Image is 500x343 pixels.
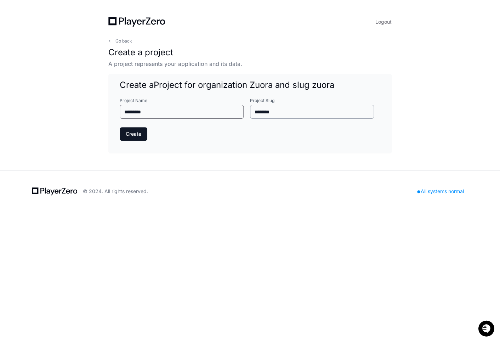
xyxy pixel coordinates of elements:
div: We're offline, we'll be back soon [24,60,92,66]
iframe: Open customer support [477,320,496,339]
div: All systems normal [413,186,468,196]
span: Create [126,130,141,137]
div: © 2024. All rights reserved. [83,188,148,195]
img: 1736555170064-99ba0984-63c1-480f-8ee9-699278ef63ed [7,53,20,66]
p: A project represents your application and its data. [108,60,392,68]
div: Welcome [7,28,129,40]
a: Powered byPylon [50,74,86,80]
img: PlayerZero [7,7,21,21]
div: Start new chat [24,53,116,60]
button: Start new chat [120,55,129,63]
label: Project Slug [250,98,380,103]
span: Pylon [70,74,86,80]
h1: Create a [120,79,380,91]
button: Create [120,127,147,141]
h1: Create a project [108,47,392,58]
button: Logout [375,17,392,27]
span: Go back [115,38,132,44]
span: Project for organization Zuora and slug zuora [154,80,334,90]
label: Project Name [120,98,250,103]
button: Go back [108,38,132,44]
